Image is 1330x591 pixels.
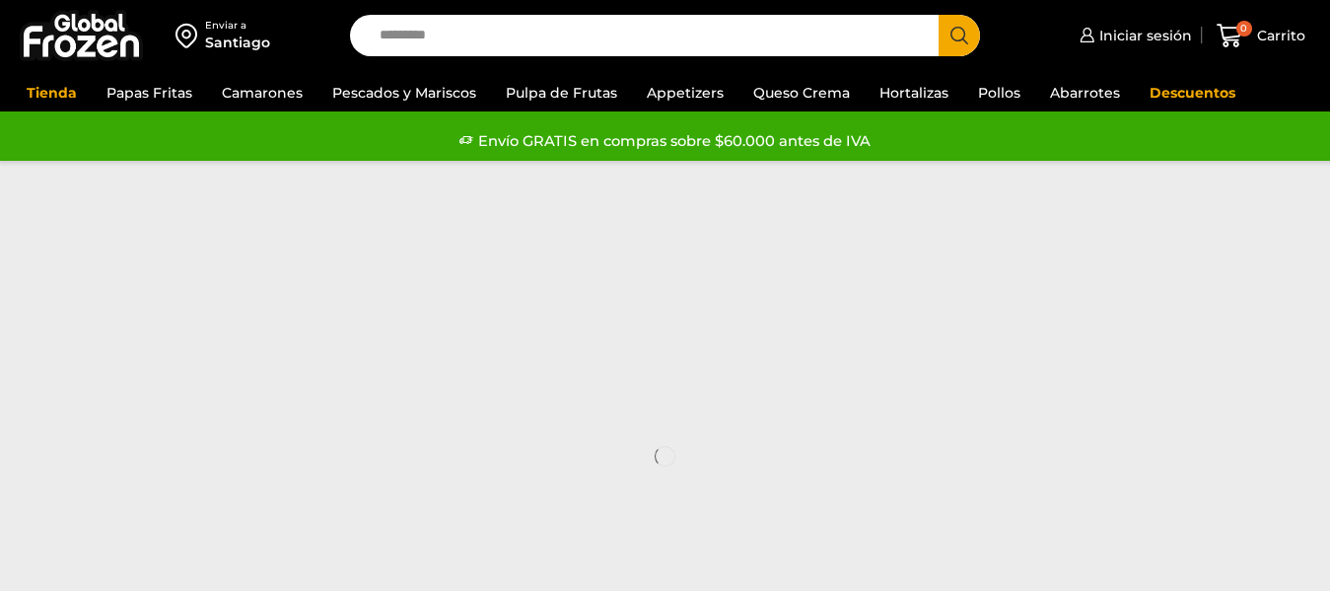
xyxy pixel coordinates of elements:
[205,33,270,52] div: Santiago
[1212,13,1310,59] a: 0 Carrito
[175,19,205,52] img: address-field-icon.svg
[17,74,87,111] a: Tienda
[637,74,734,111] a: Appetizers
[743,74,860,111] a: Queso Crema
[496,74,627,111] a: Pulpa de Frutas
[968,74,1030,111] a: Pollos
[205,19,270,33] div: Enviar a
[1040,74,1130,111] a: Abarrotes
[1236,21,1252,37] span: 0
[1075,16,1192,55] a: Iniciar sesión
[322,74,486,111] a: Pescados y Mariscos
[870,74,958,111] a: Hortalizas
[97,74,202,111] a: Papas Fritas
[1140,74,1245,111] a: Descuentos
[1094,26,1192,45] span: Iniciar sesión
[939,15,980,56] button: Search button
[212,74,313,111] a: Camarones
[1252,26,1305,45] span: Carrito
